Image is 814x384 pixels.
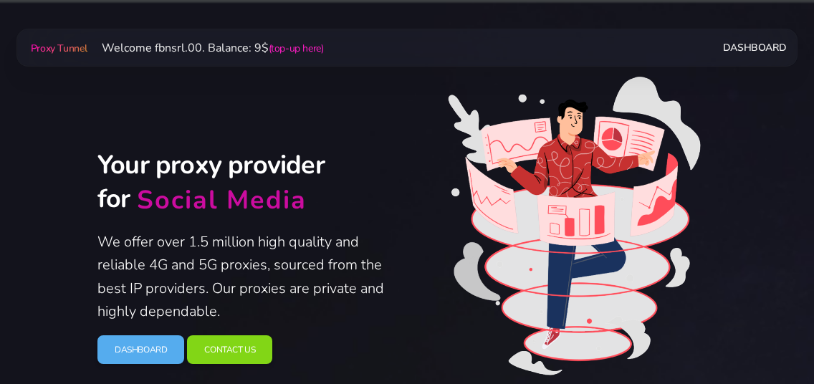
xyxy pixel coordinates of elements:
p: We offer over 1.5 million high quality and reliable 4G and 5G proxies, sourced from the best IP p... [97,231,398,324]
div: Social Media [137,184,307,218]
iframe: Webchat Widget [744,315,796,366]
a: (top-up here) [269,42,324,55]
span: Proxy Tunnel [31,42,87,55]
h2: Your proxy provider for [97,149,398,219]
a: Dashboard [97,335,184,365]
a: Contact Us [187,335,272,365]
a: Proxy Tunnel [28,37,90,59]
a: Dashboard [723,34,786,61]
span: Welcome fbnsrl.00. Balance: 9$ [90,40,324,56]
